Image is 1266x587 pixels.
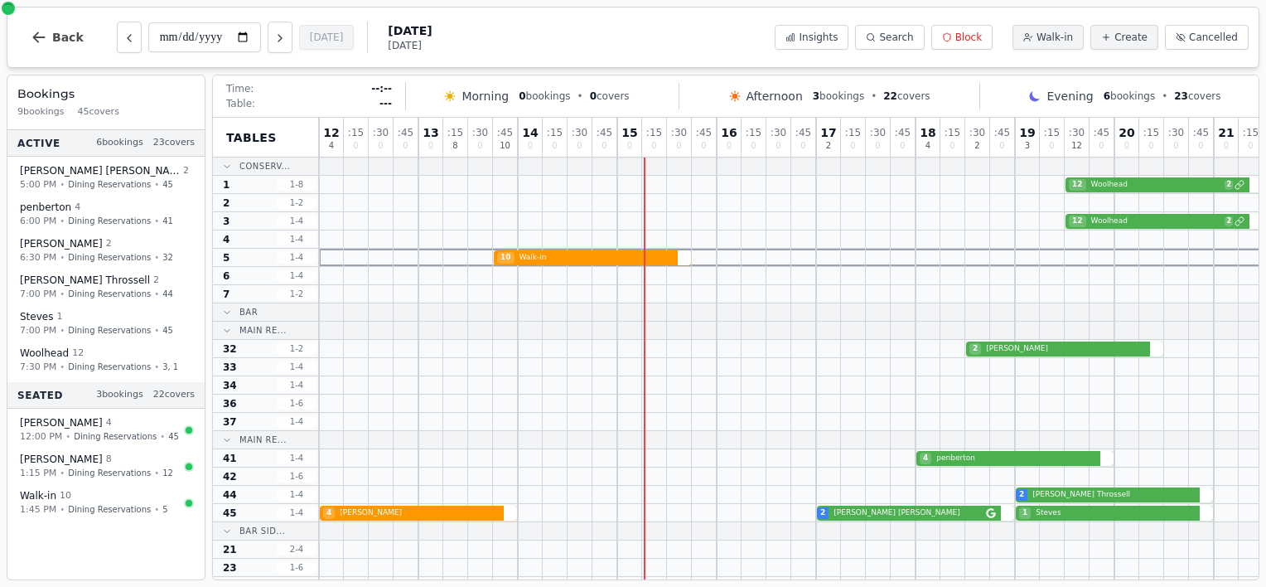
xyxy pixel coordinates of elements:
[519,90,525,102] span: 0
[154,215,159,227] span: •
[106,416,112,430] span: 4
[1168,128,1184,138] span: : 30
[20,214,56,228] span: 6:00 PM
[1104,90,1155,103] span: bookings
[1165,25,1249,50] button: Cancelled
[820,507,825,519] span: 2
[900,142,905,150] span: 0
[60,288,65,300] span: •
[597,128,612,138] span: : 45
[1071,142,1082,150] span: 12
[1198,142,1203,150] span: 0
[20,489,56,502] span: Walk-in
[20,164,180,177] span: [PERSON_NAME] [PERSON_NAME]
[955,31,982,44] span: Block
[776,142,780,150] span: 0
[17,17,97,57] button: Back
[11,195,201,234] button: penberton 46:00 PM•Dining Reservations•41
[239,525,285,537] span: Bar Sid...
[17,105,65,119] span: 9 bookings
[20,466,56,480] span: 1:15 PM
[378,142,383,150] span: 0
[1029,489,1195,501] span: [PERSON_NAME] Throssell
[771,128,786,138] span: : 30
[969,343,981,355] span: 2
[379,97,392,110] span: ---
[223,215,230,228] span: 3
[17,388,63,401] span: Seated
[1143,128,1159,138] span: : 15
[277,269,316,282] span: 1 - 4
[895,128,911,138] span: : 45
[1019,127,1035,138] span: 19
[795,128,811,138] span: : 45
[277,561,316,574] span: 1 - 6
[1174,90,1188,102] span: 23
[154,467,159,479] span: •
[223,251,230,264] span: 5
[999,142,1004,150] span: 0
[277,470,316,483] span: 1 - 6
[590,90,630,103] span: covers
[68,288,151,300] span: Dining Reservations
[353,142,358,150] span: 0
[223,561,237,575] span: 23
[223,178,230,192] span: 1
[651,142,656,150] span: 0
[461,88,509,104] span: Morning
[277,196,316,209] span: 1 - 2
[11,231,201,270] button: [PERSON_NAME] 26:30 PM•Dining Reservations•32
[577,90,583,103] span: •
[162,251,173,264] span: 32
[223,196,230,210] span: 2
[428,142,433,150] span: 0
[1218,127,1234,138] span: 21
[552,142,557,150] span: 0
[746,128,761,138] span: : 15
[500,142,510,150] span: 10
[277,543,316,555] span: 2 - 4
[323,127,339,138] span: 12
[1036,31,1073,44] span: Walk-in
[239,306,258,318] span: Bar
[277,415,316,428] span: 1 - 4
[813,90,819,102] span: 3
[1069,179,1086,191] span: 12
[1088,179,1224,191] span: Woolhead
[223,470,237,483] span: 42
[20,453,103,466] span: [PERSON_NAME]
[223,379,237,392] span: 34
[226,129,277,146] span: Tables
[627,142,632,150] span: 0
[676,142,681,150] span: 0
[1094,128,1109,138] span: : 45
[68,503,151,516] span: Dining Reservations
[727,142,732,150] span: 0
[17,85,195,102] h3: Bookings
[162,178,173,191] span: 45
[522,127,538,138] span: 14
[20,502,56,517] span: 1:45 PM
[845,128,861,138] span: : 15
[879,31,913,44] span: Search
[949,142,954,150] span: 0
[925,142,930,150] span: 4
[826,142,831,150] span: 2
[721,127,737,138] span: 16
[277,361,316,373] span: 1 - 4
[52,32,84,43] span: Back
[223,233,230,246] span: 4
[239,160,291,172] span: Conserv...
[388,22,432,39] span: [DATE]
[277,452,316,464] span: 1 - 4
[1248,142,1253,150] span: 0
[602,142,606,150] span: 0
[277,342,316,355] span: 1 - 2
[11,341,201,380] button: Woolhead 127:30 PM•Dining Reservations•3, 1
[1225,216,1233,226] span: 2
[497,128,513,138] span: : 45
[1124,142,1129,150] span: 0
[106,237,112,251] span: 2
[20,347,69,360] span: Woolhead
[1069,216,1086,227] span: 12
